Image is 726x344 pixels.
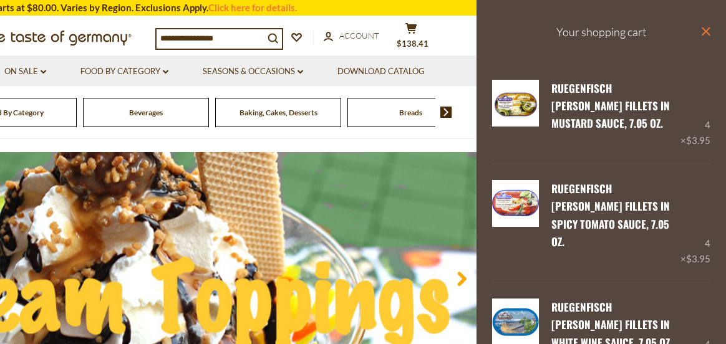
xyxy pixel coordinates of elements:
[492,80,539,127] img: Ruegenfisch Herring Fillets in Mustard Sauce
[492,180,539,227] img: Ruegenfisch Herring Fillets in Spicy Tomato Sauce, 7.05 oz.
[686,135,710,146] span: $3.95
[440,107,452,118] img: next arrow
[551,181,670,249] a: Ruegenfisch [PERSON_NAME] Fillets in Spicy Tomato Sauce, 7.05 oz.
[680,80,710,149] div: 4 ×
[203,65,303,79] a: Seasons & Occasions
[324,29,379,43] a: Account
[392,22,430,54] button: $138.41
[492,80,539,149] a: Ruegenfisch Herring Fillets in Mustard Sauce
[397,39,428,49] span: $138.41
[680,180,710,267] div: 4 ×
[80,65,168,79] a: Food By Category
[339,31,379,41] span: Account
[686,253,710,264] span: $3.95
[240,108,317,117] a: Baking, Cakes, Desserts
[129,108,163,117] a: Beverages
[551,80,670,131] a: Ruegenfisch [PERSON_NAME] Fillets in Mustard Sauce, 7.05 oz.
[4,65,46,79] a: On Sale
[492,180,539,267] a: Ruegenfisch Herring Fillets in Spicy Tomato Sauce, 7.05 oz.
[399,108,422,117] a: Breads
[208,2,297,13] a: Click here for details.
[337,65,425,79] a: Download Catalog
